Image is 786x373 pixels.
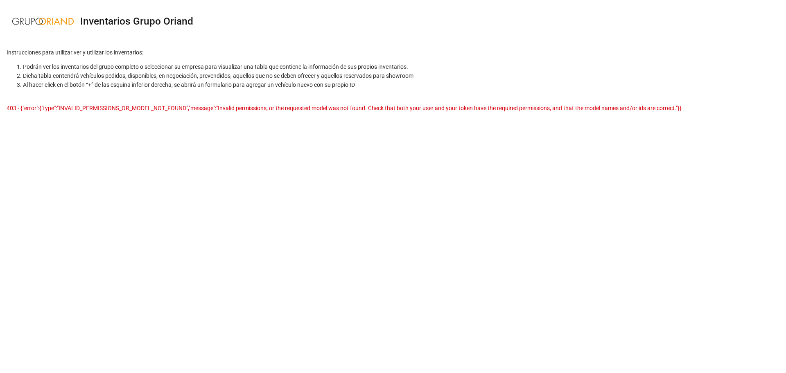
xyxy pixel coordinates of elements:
[23,62,779,71] li: Podrán ver los inventarios del grupo completo o seleccionar su empresa para visualizar una tabla ...
[23,71,779,80] li: Dicha tabla contendrá vehículos pedidos, disponibles, en negociación, prevendidos, aquellos que n...
[7,48,779,57] p: Instrucciones para utilizar ver y utilizar los inventarios:
[80,16,193,27] div: Inventarios Grupo Oriand
[12,18,74,25] img: LedMOuDlsH%2FGRUPO%20ORIAND%20LOGO%20NEGATIVO.png
[7,104,779,112] p: 403 - {"error":{"type":"INVALID_PERMISSIONS_OR_MODEL_NOT_FOUND","message":"Invalid permissions, o...
[23,80,779,89] li: Al hacer click en el botón “+” de las esquina inferior derecha, se abrirá un formulario para agre...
